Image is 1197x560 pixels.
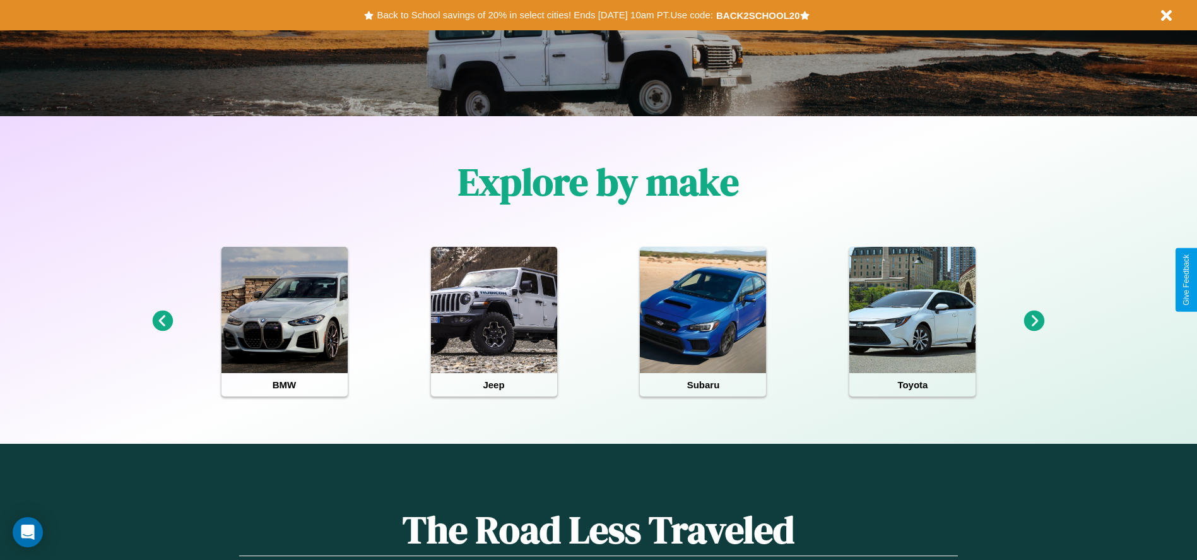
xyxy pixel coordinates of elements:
[458,156,739,208] h1: Explore by make
[13,517,43,547] div: Open Intercom Messenger
[849,373,976,396] h4: Toyota
[239,504,957,556] h1: The Road Less Traveled
[431,373,557,396] h4: Jeep
[716,10,800,21] b: BACK2SCHOOL20
[221,373,348,396] h4: BMW
[640,373,766,396] h4: Subaru
[1182,254,1191,306] div: Give Feedback
[374,6,716,24] button: Back to School savings of 20% in select cities! Ends [DATE] 10am PT.Use code:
